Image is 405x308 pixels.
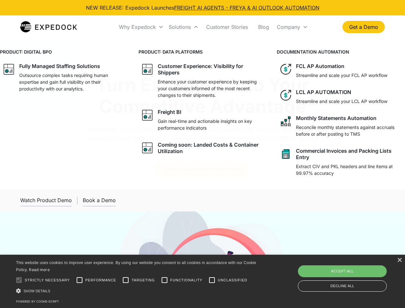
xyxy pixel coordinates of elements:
[16,261,256,272] span: This website uses cookies to improve user experience. By using our website you consent to all coo...
[279,89,292,102] img: dollar icon
[23,289,50,293] span: Show details
[20,194,72,206] a: open lightbox
[296,72,387,79] p: Streamline and scale your FCL AP workflow
[296,63,344,69] div: FCL AP Automation
[170,278,202,283] span: Functionality
[25,278,70,283] span: Strictly necessary
[85,278,116,283] span: Performance
[277,145,405,179] a: sheet iconCommercial Invoices and Packing Lists EntryExtract CIV and PKL headers and line items a...
[296,124,402,137] p: Reconcile monthly statements against accruals before or after posting to TMS
[158,63,264,76] div: Customer Experience: Visibility for Shippers
[29,267,50,272] a: Read more
[296,148,402,160] div: Commercial Invoices and Packing Lists Entry
[298,239,405,308] iframe: Chat Widget
[83,194,116,206] a: Book a Demo
[139,139,267,157] a: graph iconComing soon: Landed Costs & Container Utilization
[20,21,77,33] img: Expedock Logo
[296,98,387,105] p: Streamline and scale your LCL AP workflow
[141,109,154,122] img: graph icon
[201,16,253,38] a: Customer Stories
[277,112,405,140] a: network like iconMonthly Statements AutomationReconcile monthly statements against accruals befor...
[116,16,166,38] div: Why Expedock
[141,63,154,76] img: graph icon
[166,16,201,38] div: Solutions
[218,278,247,283] span: Unclassified
[296,163,402,176] p: Extract CIV and PKL headers and line items at 99.97% accuracy
[158,78,264,98] p: Enhance your customer experience by keeping your customers informed of the most recent changes to...
[277,60,405,81] a: dollar iconFCL AP AutomationStreamline and scale your FCL AP workflow
[296,89,351,95] div: LCL AP AUTOMATION
[277,48,405,55] h4: DOCUMENTATION AUTOMATION
[253,16,274,38] a: Blog
[119,24,156,30] div: Why Expedock
[139,60,267,101] a: graph iconCustomer Experience: Visibility for ShippersEnhance your customer experience by keeping...
[169,24,191,30] div: Solutions
[277,86,405,107] a: dollar iconLCL AP AUTOMATIONStreamline and scale your LCL AP workflow
[158,118,264,131] p: Gain real-time and actionable insights on key performance indicators
[19,63,100,69] div: Fully Managed Staffing Solutions
[342,21,385,33] a: Get a Demo
[16,300,59,303] a: Powered by cookie-script
[139,48,267,55] h4: PRODUCT: DATA PLATFORMS
[20,197,72,203] div: Watch Product Demo
[83,197,116,203] div: Book a Demo
[3,63,15,76] img: graph icon
[16,287,258,294] div: Show details
[139,106,267,134] a: graph iconFreight BIGain real-time and actionable insights on key performance indicators
[274,16,310,38] div: Company
[131,278,155,283] span: Targeting
[86,4,319,12] div: NEW RELEASE: Expedock Launches
[174,4,319,11] a: FREIGHT AI AGENTS - FREYA & AI OUTLOOK AUTOMATION
[279,148,292,160] img: sheet icon
[158,141,264,154] div: Coming soon: Landed Costs & Container Utilization
[158,109,181,115] div: Freight BI
[19,72,126,92] p: Outsource complex tasks requiring human expertise and gain full visibility on their productivity ...
[20,21,77,33] a: home
[279,63,292,76] img: dollar icon
[141,141,154,154] img: graph icon
[277,24,300,30] div: Company
[279,115,292,128] img: network like icon
[296,115,376,121] div: Monthly Statements Automation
